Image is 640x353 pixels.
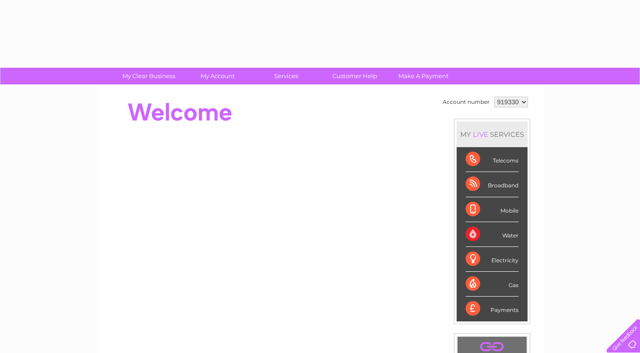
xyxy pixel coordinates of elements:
[249,68,323,84] a: Services
[466,272,519,297] div: Gas
[466,247,519,272] div: Electricity
[466,297,519,321] div: Payments
[471,130,490,139] div: LIVE
[318,68,392,84] a: Customer Help
[466,197,519,222] div: Mobile
[386,68,461,84] a: Make A Payment
[112,68,186,84] a: My Clear Business
[466,222,519,247] div: Water
[466,147,519,172] div: Telecoms
[440,94,492,110] td: Account number
[180,68,255,84] a: My Account
[457,121,528,147] div: MY SERVICES
[466,172,519,197] div: Broadband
